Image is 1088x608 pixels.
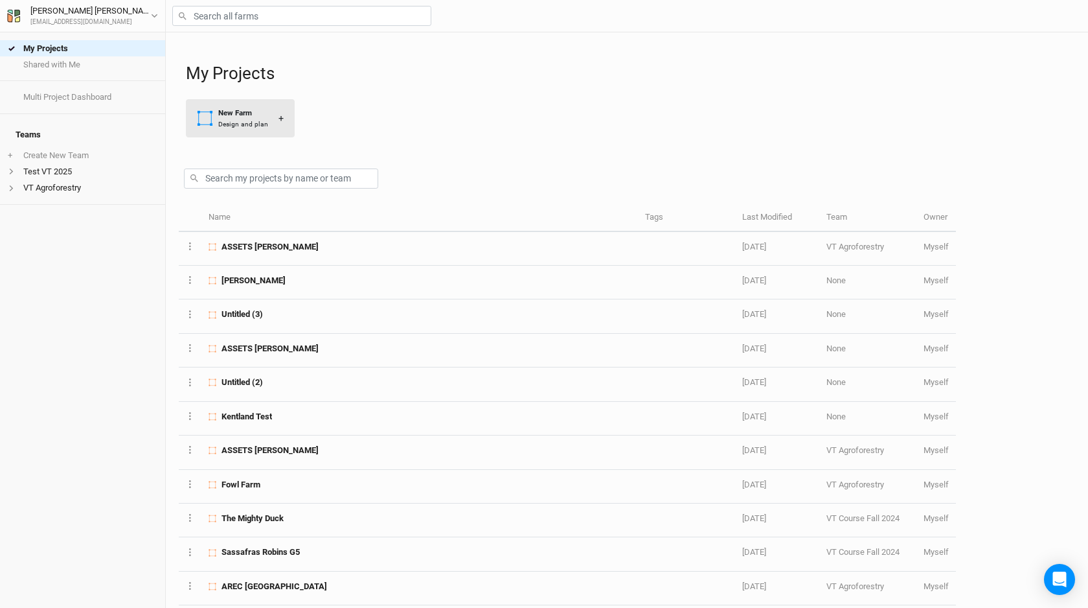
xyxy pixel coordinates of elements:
td: VT Agroforestry [819,572,916,605]
span: iancn@vt.edu [924,275,949,285]
td: VT Course Fall 2024 [819,537,916,571]
span: Greg Finch [221,275,286,286]
span: Feb 4, 2025 1:52 PM [742,445,766,455]
button: New FarmDesign and plan+ [186,99,295,137]
td: None [819,334,916,368]
span: iancn@vt.edu [924,412,949,421]
span: ASSETS Bugg [221,241,319,253]
input: Search all farms [172,6,431,26]
span: Jan 7, 2025 4:20 PM [742,480,766,489]
td: VT Course Fall 2024 [819,504,916,537]
span: May 19, 2025 10:16 AM [742,377,766,387]
span: Aug 21, 2025 2:20 PM [742,344,766,353]
span: iancn@vt.edu [924,480,949,489]
div: Open Intercom Messenger [1044,564,1075,595]
th: Owner [916,204,956,232]
div: + [278,111,284,125]
th: Name [201,204,638,232]
span: Aug 25, 2025 11:32 AM [742,275,766,285]
td: None [819,266,916,299]
h1: My Projects [186,64,1075,84]
span: Kentland Test [221,411,272,423]
span: iancn@vt.edu [924,242,949,251]
td: VT Agroforestry [819,470,916,504]
span: iancn@vt.edu [924,581,949,591]
span: iancn@vt.edu [924,513,949,523]
span: iancn@vt.edu [924,445,949,455]
span: ASSETS Isaac Jones [221,343,319,355]
th: Last Modified [735,204,819,232]
span: Dec 16, 2024 3:27 PM [742,547,766,557]
span: Dec 17, 2024 2:43 PM [742,513,766,523]
button: [PERSON_NAME] [PERSON_NAME][EMAIL_ADDRESS][DOMAIN_NAME] [6,4,159,27]
h4: Teams [8,122,157,148]
div: Design and plan [218,119,268,129]
th: Team [819,204,916,232]
td: None [819,368,916,401]
span: iancn@vt.edu [924,309,949,319]
span: iancn@vt.edu [924,344,949,353]
input: Search my projects by name or team [184,169,378,189]
span: Untitled (3) [221,309,263,320]
span: ASSETS Bachara, Cathy [221,445,319,456]
span: Untitled (2) [221,377,263,388]
span: Sassafras Robins G5 [221,546,300,558]
span: Dec 2, 2024 1:59 PM [742,581,766,591]
span: Aug 22, 2025 10:58 AM [742,309,766,319]
div: [PERSON_NAME] [PERSON_NAME] [30,5,151,18]
span: + [8,150,12,161]
th: Tags [638,204,735,232]
div: [EMAIL_ADDRESS][DOMAIN_NAME] [30,18,151,27]
span: AREC Middleburg [221,581,327,592]
td: None [819,402,916,436]
span: iancn@vt.edu [924,377,949,387]
td: VT Agroforestry [819,436,916,469]
span: Aug 27, 2025 1:59 PM [742,242,766,251]
span: May 13, 2025 9:03 AM [742,412,766,421]
span: Fowl Farm [221,479,260,491]
span: iancn@vt.edu [924,547,949,557]
td: None [819,299,916,333]
span: The Mighty Duck [221,513,284,524]
div: New Farm [218,108,268,119]
td: VT Agroforestry [819,232,916,266]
